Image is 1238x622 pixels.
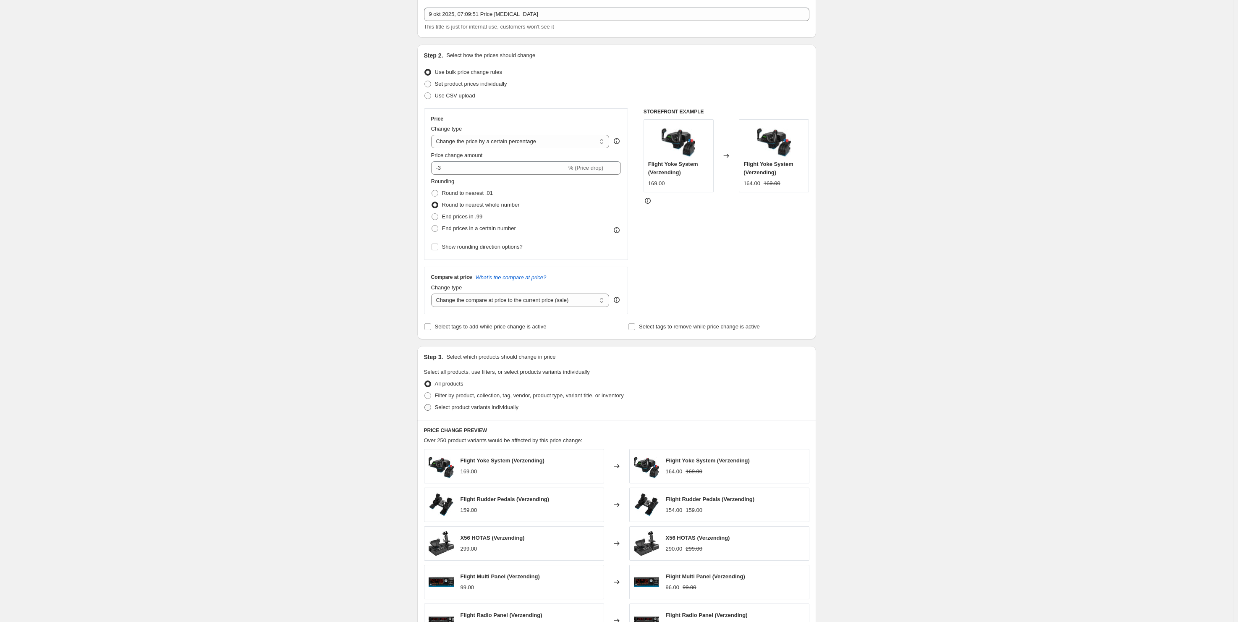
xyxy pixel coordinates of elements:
[634,570,659,595] img: LOG-007-A_80x.jpg
[666,573,745,580] span: Flight Multi Panel (Verzending)
[424,369,590,375] span: Select all products, use filters, or select products variants individually
[666,506,683,514] div: 154.00
[446,353,555,361] p: Select which products should change in price
[461,612,542,618] span: Flight Radio Panel (Verzending)
[612,296,621,304] div: help
[442,190,493,196] span: Round to nearest .01
[644,108,809,115] h6: STOREFRONT EXAMPLE
[435,381,463,387] span: All products
[424,353,443,361] h2: Step 3.
[435,323,547,330] span: Select tags to add while price change is active
[435,92,475,99] span: Use CSV upload
[461,545,477,553] div: 299.00
[446,51,535,60] p: Select how the prices should change
[686,506,702,514] strike: 159.00
[429,454,454,479] img: LOG-001-A_80x.jpg
[686,545,702,553] strike: 299.00
[435,69,502,75] span: Use bulk price change rules
[666,612,748,618] span: Flight Radio Panel (Verzending)
[442,225,516,231] span: End prices in a certain number
[476,274,547,281] button: What's the compare at price?
[683,583,696,592] strike: 99.00
[461,496,550,502] span: Flight Rudder Pedals (Verzending)
[568,165,603,171] span: % (Price drop)
[431,284,462,291] span: Change type
[431,115,443,122] h3: Price
[743,179,760,188] div: 164.00
[666,467,683,476] div: 164.00
[461,583,474,592] div: 99.00
[743,161,793,176] span: Flight Yoke System (Verzending)
[662,124,695,157] img: LOG-001-A_80x.jpg
[461,506,477,514] div: 159.00
[634,531,659,556] img: LOG-005-A_80x.jpg
[431,161,567,175] input: -15
[639,323,760,330] span: Select tags to remove while price change is active
[764,179,780,188] strike: 169.00
[666,545,683,553] div: 290.00
[648,161,698,176] span: Flight Yoke System (Verzending)
[435,81,507,87] span: Set product prices individually
[461,457,544,464] span: Flight Yoke System (Verzending)
[431,274,472,281] h3: Compare at price
[442,244,523,250] span: Show rounding direction options?
[666,496,755,502] span: Flight Rudder Pedals (Verzending)
[435,404,518,410] span: Select product variants individually
[461,535,525,541] span: X56 HOTAS (Verzending)
[431,152,483,158] span: Price change amount
[429,531,454,556] img: LOG-005-A_80x.jpg
[435,392,624,399] span: Filter by product, collection, tag, vendor, product type, variant title, or inventory
[461,467,477,476] div: 169.00
[648,179,665,188] div: 169.00
[442,202,520,208] span: Round to nearest whole number
[424,437,583,444] span: Over 250 product variants would be affected by this price change:
[612,137,621,145] div: help
[634,492,659,517] img: LOG-002-A_80x.jpg
[666,535,730,541] span: X56 HOTAS (Verzending)
[757,124,791,157] img: LOG-001-A_80x.jpg
[429,570,454,595] img: LOG-007-A_80x.jpg
[424,24,554,30] span: This title is just for internal use, customers won't see it
[666,583,680,592] div: 96.00
[424,51,443,60] h2: Step 2.
[442,213,483,220] span: End prices in .99
[634,454,659,479] img: LOG-001-A_80x.jpg
[431,126,462,132] span: Change type
[666,457,750,464] span: Flight Yoke System (Verzending)
[429,492,454,517] img: LOG-002-A_80x.jpg
[686,467,702,476] strike: 169.00
[461,573,540,580] span: Flight Multi Panel (Verzending)
[424,427,809,434] h6: PRICE CHANGE PREVIEW
[424,8,809,21] input: 30% off holiday sale
[431,178,455,184] span: Rounding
